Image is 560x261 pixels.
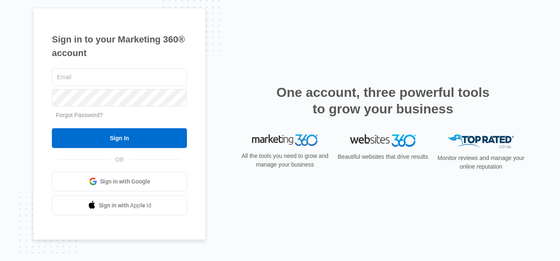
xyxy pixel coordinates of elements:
[100,177,150,186] span: Sign in with Google
[99,201,152,210] span: Sign in with Apple Id
[52,172,187,191] a: Sign in with Google
[337,153,429,161] p: Beautiful websites that drive results
[274,84,492,117] h2: One account, three powerful tools to grow your business
[252,134,318,146] img: Marketing 360
[52,68,187,86] input: Email
[350,134,416,146] img: Websites 360
[239,152,331,169] p: All the tools you need to grow and manage your business
[52,195,187,215] a: Sign in with Apple Id
[56,112,103,118] a: Forgot Password?
[52,128,187,148] input: Sign In
[52,33,187,60] h1: Sign in to your Marketing 360® account
[448,134,514,148] img: Top Rated Local
[435,154,527,171] p: Monitor reviews and manage your online reputation
[110,155,130,164] span: OR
